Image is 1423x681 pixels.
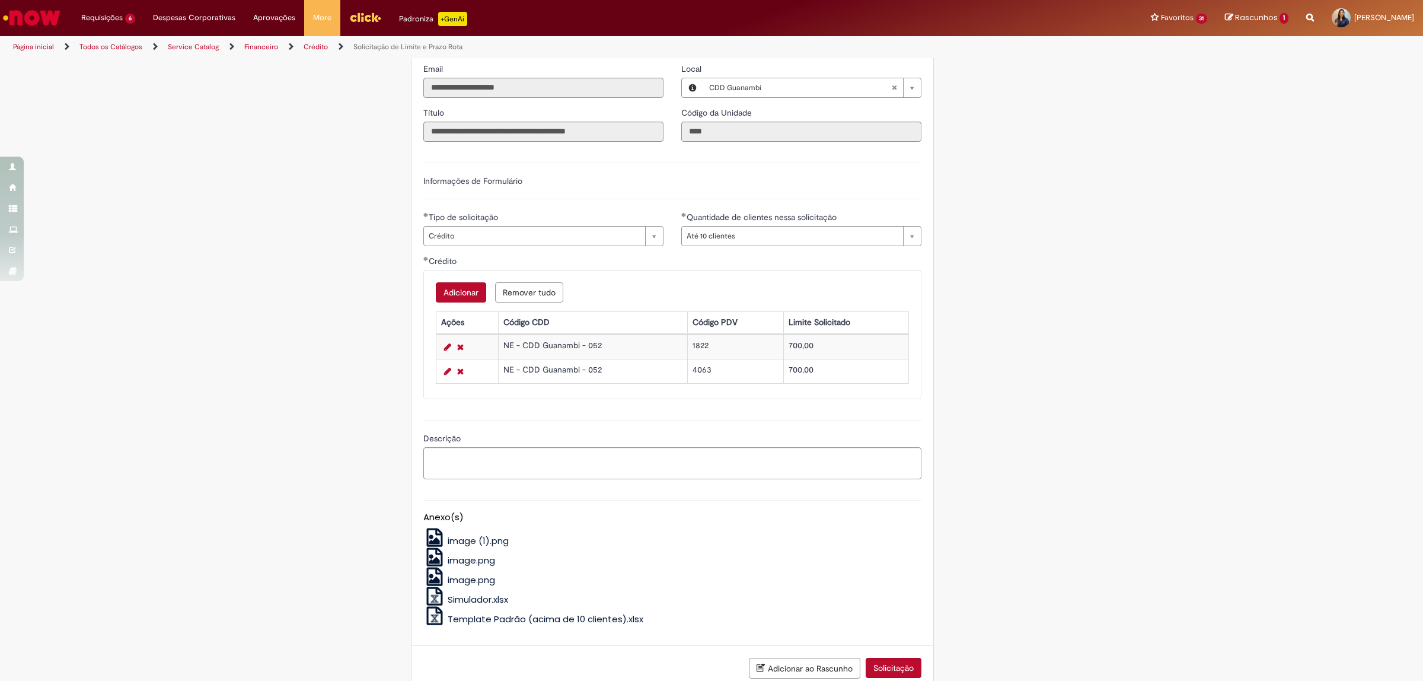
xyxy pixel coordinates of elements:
input: Email [423,78,663,98]
input: Código da Unidade [681,122,921,142]
span: image.png [448,574,495,586]
span: Favoritos [1161,12,1194,24]
ul: Trilhas de página [9,36,940,58]
td: 4063 [687,359,783,383]
span: CDD Guanambí [709,78,891,97]
a: Crédito [304,42,328,52]
img: click_logo_yellow_360x200.png [349,8,381,26]
a: CDD GuanambíLimpar campo Local [703,78,921,97]
td: 1822 [687,335,783,359]
button: Local, Visualizar este registro CDD Guanambí [682,78,703,97]
label: Informações de Formulário [423,176,522,186]
a: image.png [423,554,496,567]
textarea: Descrição [423,447,921,480]
label: Somente leitura - Email [423,63,445,75]
span: Requisições [81,12,123,24]
div: Padroniza [399,12,467,26]
a: Editar Linha 1 [441,340,454,354]
a: Remover linha 1 [454,340,467,354]
span: Quantidade de clientes nessa solicitação [687,212,839,222]
span: Descrição [423,433,463,444]
a: Service Catalog [168,42,219,52]
span: Template Padrão (acima de 10 clientes).xlsx [448,613,643,625]
label: Somente leitura - Título [423,107,446,119]
span: Crédito [429,256,459,266]
button: Adicionar uma linha para Crédito [436,282,486,303]
a: Editar Linha 2 [441,364,454,378]
span: Crédito [429,227,639,246]
span: [PERSON_NAME] [1354,12,1414,23]
button: Adicionar ao Rascunho [749,658,860,679]
span: Obrigatório Preenchido [423,212,429,217]
img: ServiceNow [1,6,62,30]
span: Despesas Corporativas [153,12,235,24]
a: image.png [423,574,496,586]
span: image (1).png [448,534,509,547]
input: Título [423,122,663,142]
a: Financeiro [244,42,278,52]
span: Somente leitura - Email [423,63,445,74]
button: Solicitação [866,658,921,678]
a: image (1).png [423,534,509,547]
td: 700,00 [783,359,908,383]
th: Ações [436,311,498,333]
a: Simulador.xlsx [423,593,509,606]
span: 6 [125,14,135,24]
span: Aprovações [253,12,295,24]
td: NE - CDD Guanambi - 052 [498,335,687,359]
span: Até 10 clientes [687,227,897,246]
span: Simulador.xlsx [448,593,508,606]
span: image.png [448,554,495,567]
span: Somente leitura - Código da Unidade [681,107,754,118]
span: More [313,12,331,24]
span: 1 [1280,13,1288,24]
th: Limite Solicitado [783,311,908,333]
a: Template Padrão (acima de 10 clientes).xlsx [423,613,644,625]
abbr: Limpar campo Local [885,78,903,97]
button: Remover todas as linhas de Crédito [495,282,563,303]
th: Código CDD [498,311,687,333]
td: NE - CDD Guanambi - 052 [498,359,687,383]
span: Obrigatório Preenchido [681,212,687,217]
span: Rascunhos [1235,12,1278,23]
a: Remover linha 2 [454,364,467,378]
th: Código PDV [687,311,783,333]
a: Solicitação de Limite e Prazo Rota [353,42,462,52]
span: Obrigatório Preenchido [423,256,429,261]
h5: Anexo(s) [423,513,921,523]
span: 31 [1196,14,1208,24]
span: Somente leitura - Título [423,107,446,118]
span: Local [681,63,704,74]
td: 700,00 [783,335,908,359]
a: Todos os Catálogos [79,42,142,52]
label: Somente leitura - Código da Unidade [681,107,754,119]
span: Tipo de solicitação [429,212,500,222]
a: Página inicial [13,42,54,52]
p: +GenAi [438,12,467,26]
a: Rascunhos [1225,12,1288,24]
